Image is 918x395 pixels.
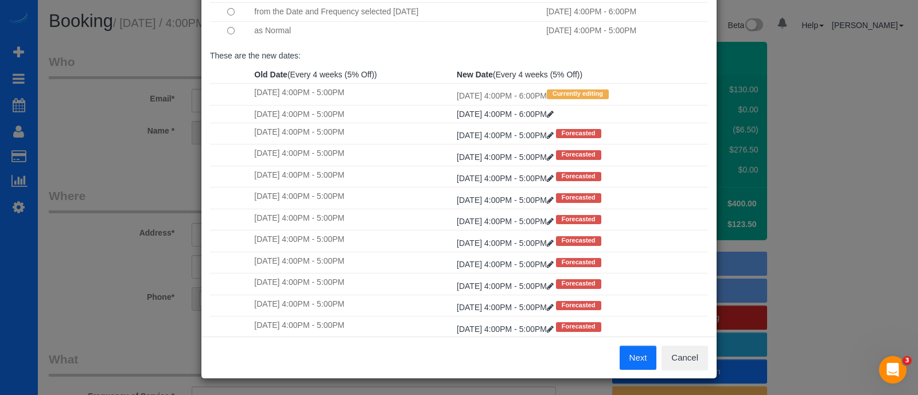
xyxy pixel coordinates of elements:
[547,89,609,99] span: Currently editing
[556,193,601,202] span: Forecasted
[254,70,287,79] strong: Old Date
[457,324,556,334] a: [DATE] 4:00PM - 5:00PM
[556,172,601,181] span: Forecasted
[251,166,454,187] td: [DATE] 4:00PM - 5:00PM
[556,150,601,159] span: Forecasted
[457,303,556,312] a: [DATE] 4:00PM - 5:00PM
[457,70,493,79] strong: New Date
[620,346,657,370] button: Next
[457,174,556,183] a: [DATE] 4:00PM - 5:00PM
[457,131,556,140] a: [DATE] 4:00PM - 5:00PM
[251,187,454,209] td: [DATE] 4:00PM - 5:00PM
[556,215,601,224] span: Forecasted
[251,209,454,230] td: [DATE] 4:00PM - 5:00PM
[879,356,907,384] iframe: Intercom live chat
[251,105,454,123] td: [DATE] 4:00PM - 5:00PM
[251,273,454,295] td: [DATE] 4:00PM - 5:00PM
[210,50,708,61] p: These are the new dates:
[457,195,556,205] a: [DATE] 4:00PM - 5:00PM
[662,346,708,370] button: Cancel
[251,230,454,252] td: [DATE] 4:00PM - 5:00PM
[251,84,454,105] td: [DATE] 4:00PM - 5:00PM
[251,295,454,316] td: [DATE] 4:00PM - 5:00PM
[251,2,543,21] td: from the Date and Frequency selected [DATE]
[251,123,454,144] td: [DATE] 4:00PM - 5:00PM
[454,66,708,84] th: (Every 4 weeks (5% Off))
[457,238,556,248] a: [DATE] 4:00PM - 5:00PM
[556,129,601,138] span: Forecasted
[543,2,708,21] td: [DATE] 4:00PM - 6:00PM
[543,21,708,40] td: [DATE] 4:00PM - 5:00PM
[556,258,601,267] span: Forecasted
[556,301,601,310] span: Forecasted
[251,21,543,40] td: as Normal
[457,260,556,269] a: [DATE] 4:00PM - 5:00PM
[556,322,601,331] span: Forecasted
[251,252,454,273] td: [DATE] 4:00PM - 5:00PM
[457,152,556,162] a: [DATE] 4:00PM - 5:00PM
[251,66,454,84] th: (Every 4 weeks (5% Off))
[903,356,912,365] span: 3
[556,279,601,288] span: Forecasted
[454,84,708,105] td: [DATE] 4:00PM - 6:00PM
[251,316,454,338] td: [DATE] 4:00PM - 5:00PM
[457,281,556,291] a: [DATE] 4:00PM - 5:00PM
[556,236,601,245] span: Forecasted
[457,217,556,226] a: [DATE] 4:00PM - 5:00PM
[251,144,454,166] td: [DATE] 4:00PM - 5:00PM
[457,109,554,119] a: [DATE] 4:00PM - 6:00PM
